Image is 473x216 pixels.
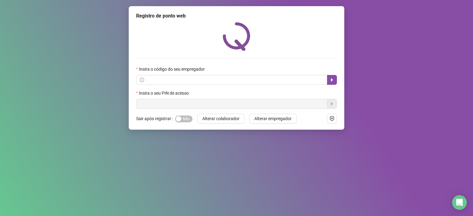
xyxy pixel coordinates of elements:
span: Alterar empregador [254,115,292,122]
span: security-scan [329,116,334,121]
label: Sair após registrar [136,114,175,124]
button: Alterar empregador [249,114,297,124]
div: Open Intercom Messenger [452,195,467,210]
label: Insira o seu PIN de acesso [136,90,193,96]
span: info-circle [140,78,144,82]
span: Alterar colaborador [202,115,240,122]
button: Alterar colaborador [197,114,245,124]
label: Insira o código do seu empregador [136,66,209,73]
div: Registro de ponto web [136,12,337,20]
span: caret-right [329,77,334,82]
img: QRPoint [223,22,250,51]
